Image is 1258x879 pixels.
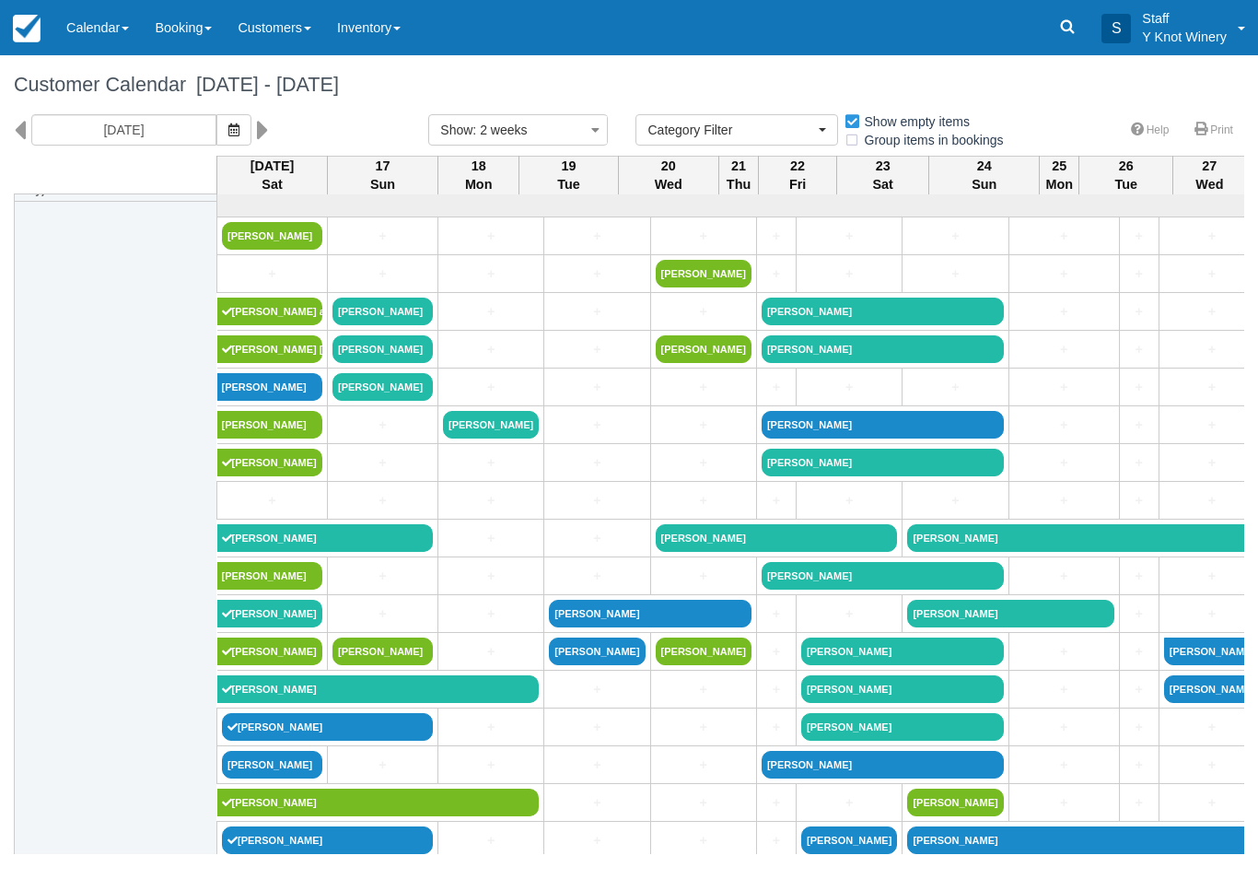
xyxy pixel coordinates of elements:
[656,491,751,510] a: +
[222,222,322,250] a: [PERSON_NAME]
[1142,9,1227,28] p: Staff
[801,378,897,397] a: +
[438,156,519,194] th: 18 Mon
[618,156,718,194] th: 20 Wed
[907,600,1113,627] a: [PERSON_NAME]
[907,378,1003,397] a: +
[801,491,897,510] a: +
[1142,28,1227,46] p: Y Knot Winery
[443,756,539,775] a: +
[656,378,751,397] a: +
[1124,604,1154,624] a: +
[907,227,1003,246] a: +
[222,826,433,854] a: [PERSON_NAME]
[656,567,751,586] a: +
[549,227,645,246] a: +
[801,826,897,854] a: [PERSON_NAME]
[1183,117,1244,144] a: Print
[443,227,539,246] a: +
[762,793,791,813] a: +
[647,121,814,139] span: Category Filter
[332,416,433,435] a: +
[332,453,433,473] a: +
[472,123,527,137] span: : 2 weeks
[656,680,751,699] a: +
[1124,491,1154,510] a: +
[443,567,539,586] a: +
[801,604,897,624] a: +
[1014,491,1114,510] a: +
[1124,416,1154,435] a: +
[332,373,433,401] a: [PERSON_NAME]
[332,227,433,246] a: +
[762,680,791,699] a: +
[656,831,751,850] a: +
[1014,340,1114,359] a: +
[656,524,898,552] a: [PERSON_NAME]
[1120,117,1181,144] a: Help
[762,378,791,397] a: +
[1014,642,1114,662] a: +
[1124,756,1154,775] a: +
[762,411,1004,439] a: [PERSON_NAME]
[217,675,540,703] a: [PERSON_NAME]
[328,156,438,194] th: 17 Sun
[801,793,897,813] a: +
[217,562,323,590] a: [PERSON_NAME]
[656,416,751,435] a: +
[443,453,539,473] a: +
[332,491,433,510] a: +
[519,156,618,194] th: 19 Tue
[1124,718,1154,737] a: +
[656,302,751,322] a: +
[801,227,897,246] a: +
[332,604,433,624] a: +
[217,600,323,627] a: [PERSON_NAME]
[217,449,323,476] a: [PERSON_NAME]
[1014,793,1114,813] a: +
[332,567,433,586] a: +
[844,114,984,127] span: Show empty items
[1124,378,1154,397] a: +
[332,638,433,665] a: [PERSON_NAME]
[907,789,1003,816] a: [PERSON_NAME]
[929,156,1040,194] th: 24 Sun
[217,411,323,439] a: [PERSON_NAME]
[801,638,1004,665] a: [PERSON_NAME]
[217,373,323,401] a: [PERSON_NAME]
[656,756,751,775] a: +
[762,227,791,246] a: +
[222,491,322,510] a: +
[762,751,1004,779] a: [PERSON_NAME]
[549,529,645,548] a: +
[1124,642,1154,662] a: +
[549,756,645,775] a: +
[1101,14,1131,43] div: S
[762,264,791,284] a: +
[801,713,1004,741] a: [PERSON_NAME]
[443,378,539,397] a: +
[762,491,791,510] a: +
[443,302,539,322] a: +
[635,114,838,146] button: Category Filter
[217,638,323,665] a: [PERSON_NAME]
[549,680,645,699] a: +
[1124,567,1154,586] a: +
[549,416,645,435] a: +
[1014,718,1114,737] a: +
[332,335,433,363] a: [PERSON_NAME]
[1014,567,1114,586] a: +
[907,491,1003,510] a: +
[443,264,539,284] a: +
[217,156,328,194] th: [DATE] Sat
[549,831,645,850] a: +
[656,335,751,363] a: [PERSON_NAME]
[837,156,929,194] th: 23 Sat
[656,227,751,246] a: +
[801,264,897,284] a: +
[762,335,1004,363] a: [PERSON_NAME]
[222,751,322,779] a: [PERSON_NAME]
[656,793,751,813] a: +
[762,449,1004,476] a: [PERSON_NAME]
[217,335,323,363] a: [PERSON_NAME] [PERSON_NAME]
